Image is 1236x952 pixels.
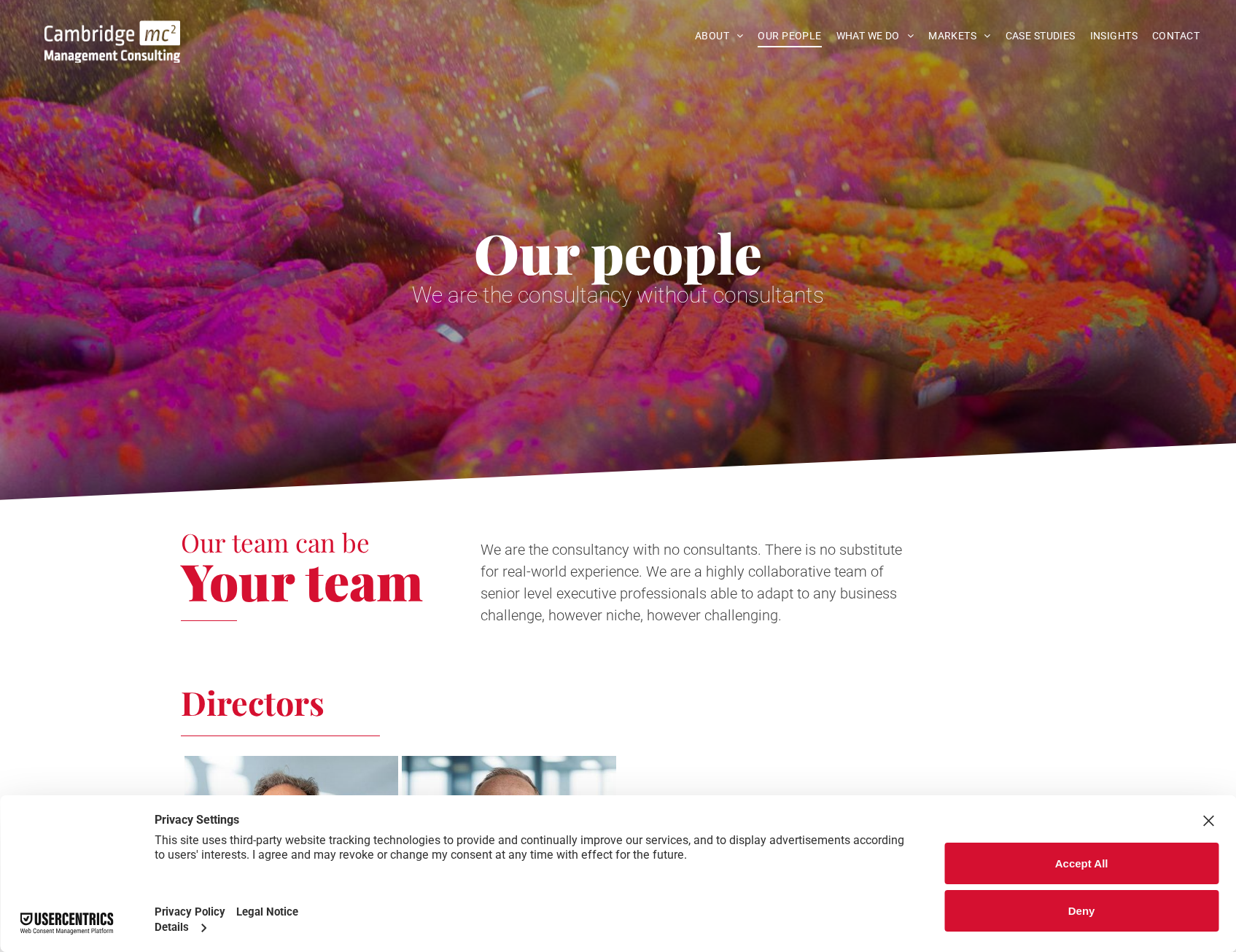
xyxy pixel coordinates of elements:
[184,756,399,931] a: Tim Passingham | Chairman | Cambridge Management Consulting
[921,25,998,47] a: MARKETS
[44,23,180,38] a: Your Business Transformed | Cambridge Management Consulting
[829,25,922,47] a: WHAT WE DO
[474,216,762,289] span: Our people
[412,282,824,308] span: We are the consultancy without consultants
[402,756,616,931] a: Richard Brown | Non-Executive Director | Cambridge Management Consulting
[750,25,828,47] a: OUR PEOPLE
[44,20,180,63] img: Go to Homepage
[1145,25,1207,47] a: CONTACT
[181,546,423,614] span: Your team
[181,680,324,724] span: Directors
[181,525,370,559] span: Our team can be
[688,25,751,47] a: ABOUT
[998,25,1083,47] a: CASE STUDIES
[1083,25,1145,47] a: INSIGHTS
[481,541,902,624] span: We are the consultancy with no consultants. There is no substitute for real-world experience. We ...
